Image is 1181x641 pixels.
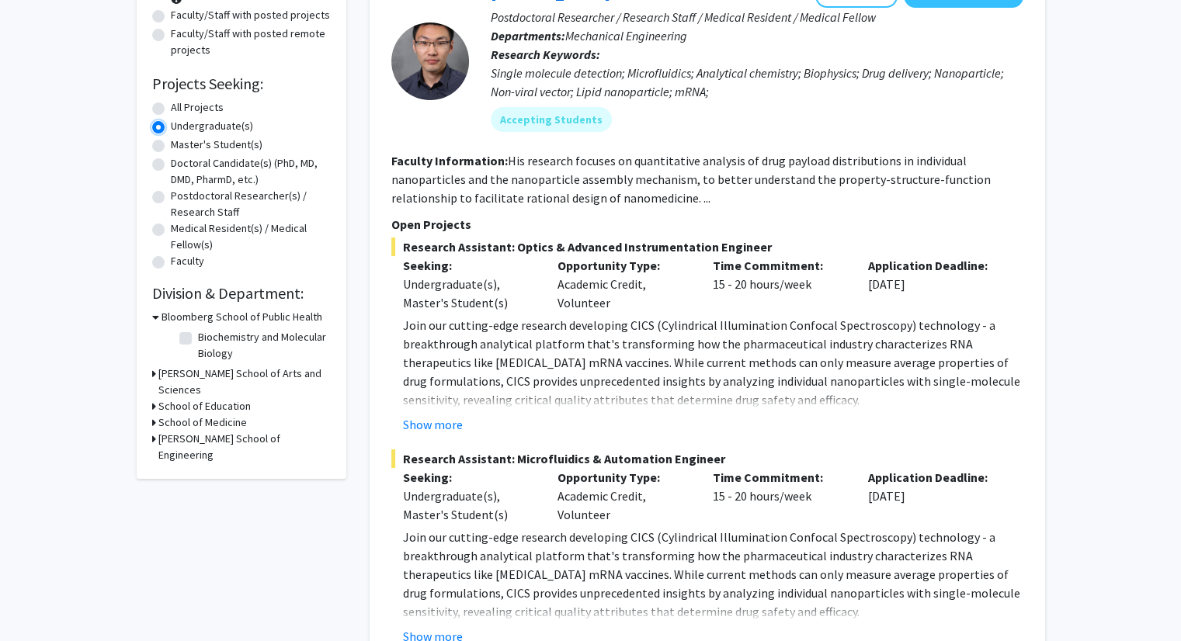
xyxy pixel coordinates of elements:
[558,256,689,275] p: Opportunity Type:
[546,256,701,312] div: Academic Credit, Volunteer
[171,253,204,269] label: Faculty
[171,7,330,23] label: Faculty/Staff with posted projects
[158,414,247,431] h3: School of Medicine
[868,468,1000,487] p: Application Deadline:
[171,99,224,116] label: All Projects
[198,329,327,362] label: Biochemistry and Molecular Biology
[403,487,535,524] div: Undergraduate(s), Master's Student(s)
[152,74,331,93] h2: Projects Seeking:
[558,468,689,487] p: Opportunity Type:
[868,256,1000,275] p: Application Deadline:
[391,449,1023,468] span: Research Assistant: Microfluidics & Automation Engineer
[491,28,565,43] b: Departments:
[158,366,331,398] h3: [PERSON_NAME] School of Arts and Sciences
[152,284,331,303] h2: Division & Department:
[403,528,1023,621] p: Join our cutting-edge research developing CICS (Cylindrical Illumination Confocal Spectroscopy) t...
[391,153,508,168] b: Faculty Information:
[491,8,1023,26] p: Postdoctoral Researcher / Research Staff / Medical Resident / Medical Fellow
[565,28,687,43] span: Mechanical Engineering
[403,468,535,487] p: Seeking:
[491,47,600,62] b: Research Keywords:
[713,468,845,487] p: Time Commitment:
[171,118,253,134] label: Undergraduate(s)
[546,468,701,524] div: Academic Credit, Volunteer
[391,237,1023,256] span: Research Assistant: Optics & Advanced Instrumentation Engineer
[171,137,262,153] label: Master's Student(s)
[171,155,331,188] label: Doctoral Candidate(s) (PhD, MD, DMD, PharmD, etc.)
[713,256,845,275] p: Time Commitment:
[491,64,1023,101] div: Single molecule detection; Microfluidics; Analytical chemistry; Biophysics; Drug delivery; Nanopa...
[403,316,1023,409] p: Join our cutting-edge research developing CICS (Cylindrical Illumination Confocal Spectroscopy) t...
[171,220,331,253] label: Medical Resident(s) / Medical Fellow(s)
[171,188,331,220] label: Postdoctoral Researcher(s) / Research Staff
[856,256,1012,312] div: [DATE]
[403,256,535,275] p: Seeking:
[403,415,463,434] button: Show more
[491,107,612,132] mat-chip: Accepting Students
[701,256,856,312] div: 15 - 20 hours/week
[391,153,991,206] fg-read-more: His research focuses on quantitative analysis of drug payload distributions in individual nanopar...
[158,431,331,463] h3: [PERSON_NAME] School of Engineering
[856,468,1012,524] div: [DATE]
[391,215,1023,234] p: Open Projects
[701,468,856,524] div: 15 - 20 hours/week
[162,309,322,325] h3: Bloomberg School of Public Health
[403,275,535,312] div: Undergraduate(s), Master's Student(s)
[12,571,66,629] iframe: Chat
[158,398,251,414] h3: School of Education
[171,26,331,58] label: Faculty/Staff with posted remote projects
